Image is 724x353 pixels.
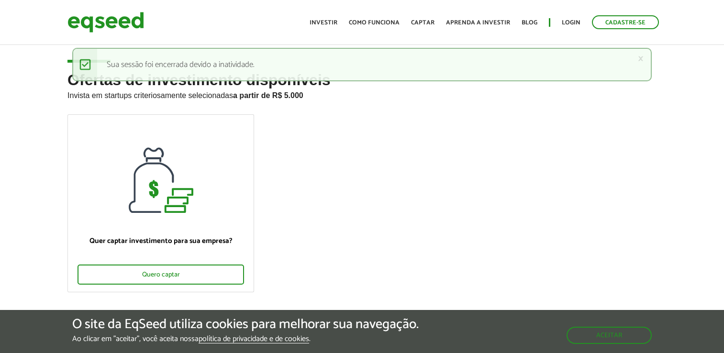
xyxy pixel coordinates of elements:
button: Aceitar [567,327,652,344]
a: Quer captar investimento para sua empresa? Quero captar [67,114,254,292]
p: Invista em startups criteriosamente selecionadas [67,88,657,100]
strong: a partir de R$ 5.000 [233,91,303,99]
h5: O site da EqSeed utiliza cookies para melhorar sua navegação. [72,317,419,332]
h2: Ofertas de investimento disponíveis [67,72,657,114]
a: Cadastre-se [592,15,659,29]
a: Blog [522,20,537,26]
p: Ao clicar em "aceitar", você aceita nossa . [72,334,419,343]
a: × [638,54,644,64]
a: política de privacidade e de cookies [199,335,309,343]
a: Investir [310,20,337,26]
div: Quero captar [78,265,244,285]
p: Quer captar investimento para sua empresa? [78,237,244,245]
div: Sua sessão foi encerrada devido a inatividade. [72,48,651,81]
a: Aprenda a investir [446,20,510,26]
a: Captar [411,20,434,26]
img: EqSeed [67,10,144,35]
a: Login [562,20,580,26]
a: Como funciona [349,20,400,26]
